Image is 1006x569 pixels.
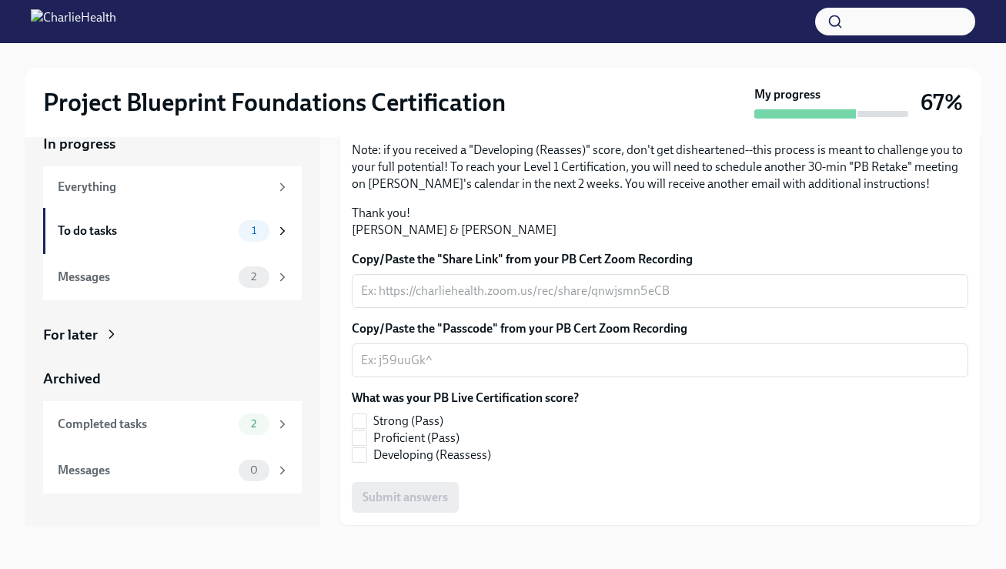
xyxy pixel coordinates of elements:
[58,223,232,239] div: To do tasks
[242,271,266,283] span: 2
[352,251,968,268] label: Copy/Paste the "Share Link" from your PB Cert Zoom Recording
[241,464,267,476] span: 0
[352,142,968,192] p: Note: if you received a "Developing (Reasses)" score, don't get disheartened--this process is mea...
[43,325,98,345] div: For later
[352,320,968,337] label: Copy/Paste the "Passcode" from your PB Cert Zoom Recording
[43,369,302,389] a: Archived
[58,462,232,479] div: Messages
[242,225,266,236] span: 1
[58,269,232,286] div: Messages
[754,86,821,103] strong: My progress
[43,325,302,345] a: For later
[43,134,302,154] a: In progress
[373,430,460,447] span: Proficient (Pass)
[58,416,232,433] div: Completed tasks
[43,87,506,118] h2: Project Blueprint Foundations Certification
[352,390,579,407] label: What was your PB Live Certification score?
[373,413,443,430] span: Strong (Pass)
[43,208,302,254] a: To do tasks1
[43,447,302,494] a: Messages0
[43,401,302,447] a: Completed tasks2
[921,89,963,116] h3: 67%
[352,205,968,239] p: Thank you! [PERSON_NAME] & [PERSON_NAME]
[242,418,266,430] span: 2
[373,447,491,464] span: Developing (Reassess)
[58,179,269,196] div: Everything
[31,9,116,34] img: CharlieHealth
[43,254,302,300] a: Messages2
[43,166,302,208] a: Everything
